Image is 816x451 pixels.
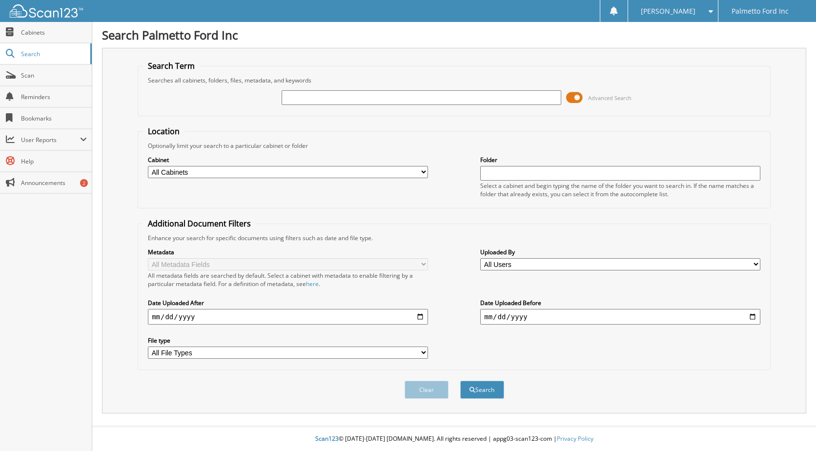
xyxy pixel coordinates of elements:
label: Metadata [148,248,428,256]
label: File type [148,336,428,345]
span: [PERSON_NAME] [641,8,695,14]
span: Cabinets [21,28,87,37]
legend: Location [143,126,184,137]
button: Clear [405,381,449,399]
span: Scan [21,71,87,80]
span: Announcements [21,179,87,187]
label: Date Uploaded After [148,299,428,307]
a: Privacy Policy [557,434,593,443]
div: All metadata fields are searched by default. Select a cabinet with metadata to enable filtering b... [148,271,428,288]
legend: Search Term [143,61,200,71]
input: start [148,309,428,325]
span: Palmetto Ford Inc [732,8,789,14]
button: Search [460,381,504,399]
div: Select a cabinet and begin typing the name of the folder you want to search in. If the name match... [480,182,760,198]
legend: Additional Document Filters [143,218,256,229]
span: Search [21,50,85,58]
label: Date Uploaded Before [480,299,760,307]
input: end [480,309,760,325]
span: Scan123 [315,434,339,443]
span: Bookmarks [21,114,87,123]
label: Folder [480,156,760,164]
label: Uploaded By [480,248,760,256]
img: scan123-logo-white.svg [10,4,83,18]
div: 2 [80,179,88,187]
span: Reminders [21,93,87,101]
div: © [DATE]-[DATE] [DOMAIN_NAME]. All rights reserved | appg03-scan123-com | [92,427,816,451]
div: Searches all cabinets, folders, files, metadata, and keywords [143,76,765,84]
span: User Reports [21,136,80,144]
div: Optionally limit your search to a particular cabinet or folder [143,142,765,150]
span: Advanced Search [588,94,632,102]
span: Help [21,157,87,165]
div: Enhance your search for specific documents using filters such as date and file type. [143,234,765,242]
label: Cabinet [148,156,428,164]
h1: Search Palmetto Ford Inc [102,27,806,43]
a: here [306,280,319,288]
